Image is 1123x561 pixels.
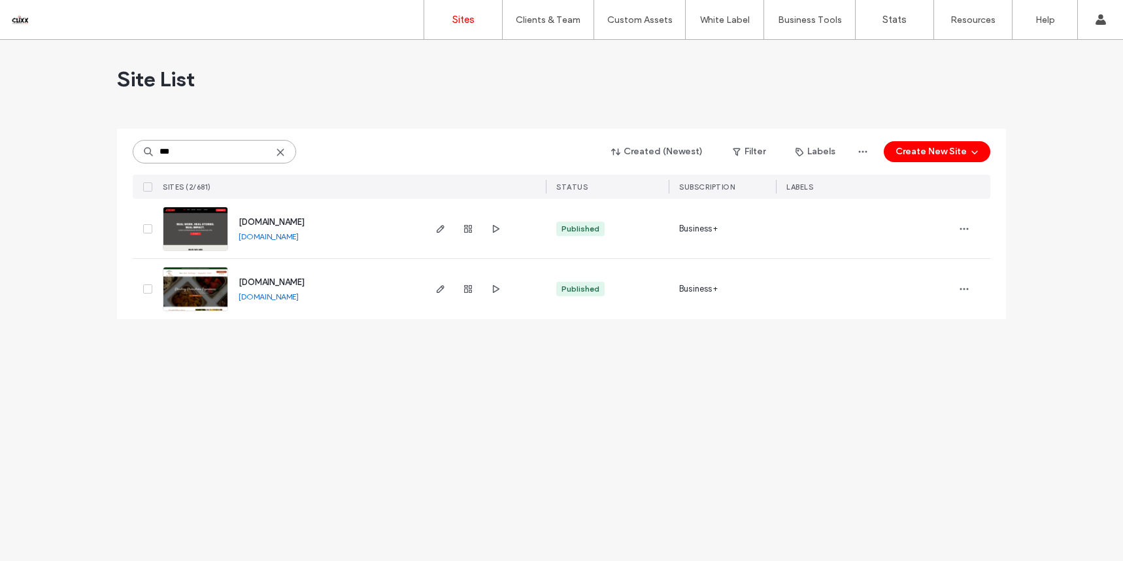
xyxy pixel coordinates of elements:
[163,182,211,192] span: SITES (2/681)
[600,141,714,162] button: Created (Newest)
[679,282,718,296] span: Business+
[679,182,735,192] span: SUBSCRIPTION
[1035,14,1055,25] label: Help
[239,231,299,241] a: [DOMAIN_NAME]
[720,141,779,162] button: Filter
[884,141,990,162] button: Create New Site
[239,217,305,227] a: [DOMAIN_NAME]
[679,222,718,235] span: Business+
[778,14,842,25] label: Business Tools
[516,14,580,25] label: Clients & Team
[784,141,847,162] button: Labels
[607,14,673,25] label: Custom Assets
[786,182,813,192] span: LABELS
[117,66,195,92] span: Site List
[561,223,599,235] div: Published
[950,14,996,25] label: Resources
[239,277,305,287] a: [DOMAIN_NAME]
[561,283,599,295] div: Published
[700,14,750,25] label: White Label
[239,292,299,301] a: [DOMAIN_NAME]
[556,182,588,192] span: STATUS
[30,9,57,21] span: Help
[452,14,475,25] label: Sites
[882,14,907,25] label: Stats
